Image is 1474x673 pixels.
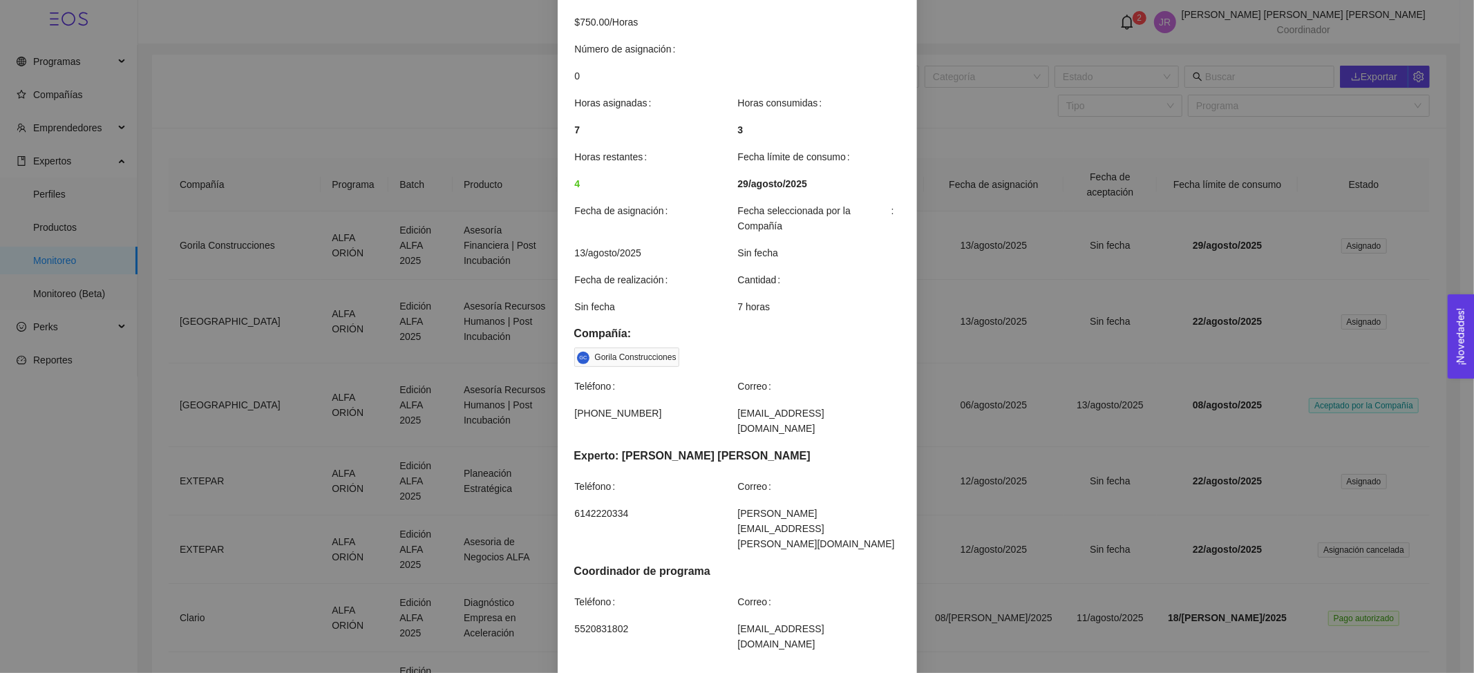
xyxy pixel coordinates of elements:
[738,506,900,551] span: [PERSON_NAME][EMAIL_ADDRESS][PERSON_NAME][DOMAIN_NAME]
[575,95,657,111] span: Horas asignadas
[575,621,737,636] span: 5520831802
[575,379,621,394] span: Teléfono
[1448,294,1474,379] button: Open Feedback Widget
[575,15,900,30] span: $750.00 / Horas
[738,124,744,135] strong: 3
[575,594,621,609] span: Teléfono
[738,272,786,287] span: Cantidad
[738,406,900,436] span: [EMAIL_ADDRESS][DOMAIN_NAME]
[575,41,681,57] span: Número de asignación
[738,149,856,164] span: Fecha límite de consumo
[575,68,900,84] span: 0
[738,176,807,191] span: 29/agosto/2025
[738,203,900,234] span: Fecha seleccionada por la Compañía
[575,406,737,421] span: [PHONE_NUMBER]
[575,506,737,521] span: 6142220334
[738,95,828,111] span: Horas consumidas
[738,245,900,260] span: Sin fecha
[575,245,737,260] span: 13/agosto/2025
[738,379,777,394] span: Correo
[575,178,580,189] strong: 4
[574,325,900,342] h5: Compañía:
[738,594,777,609] span: Correo
[738,621,900,652] span: [EMAIL_ADDRESS][DOMAIN_NAME]
[574,562,900,580] div: Coordinador de programa
[738,479,777,494] span: Correo
[595,350,677,364] div: Gorila Construcciones
[738,299,900,314] span: 7 horas
[574,447,900,464] div: Experto: [PERSON_NAME] [PERSON_NAME]
[575,299,737,314] span: Sin fecha
[575,149,653,164] span: Horas restantes
[575,124,580,135] strong: 7
[575,272,674,287] span: Fecha de realización
[575,203,674,218] span: Fecha de asignación
[579,355,587,361] span: GC
[575,479,621,494] span: Teléfono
